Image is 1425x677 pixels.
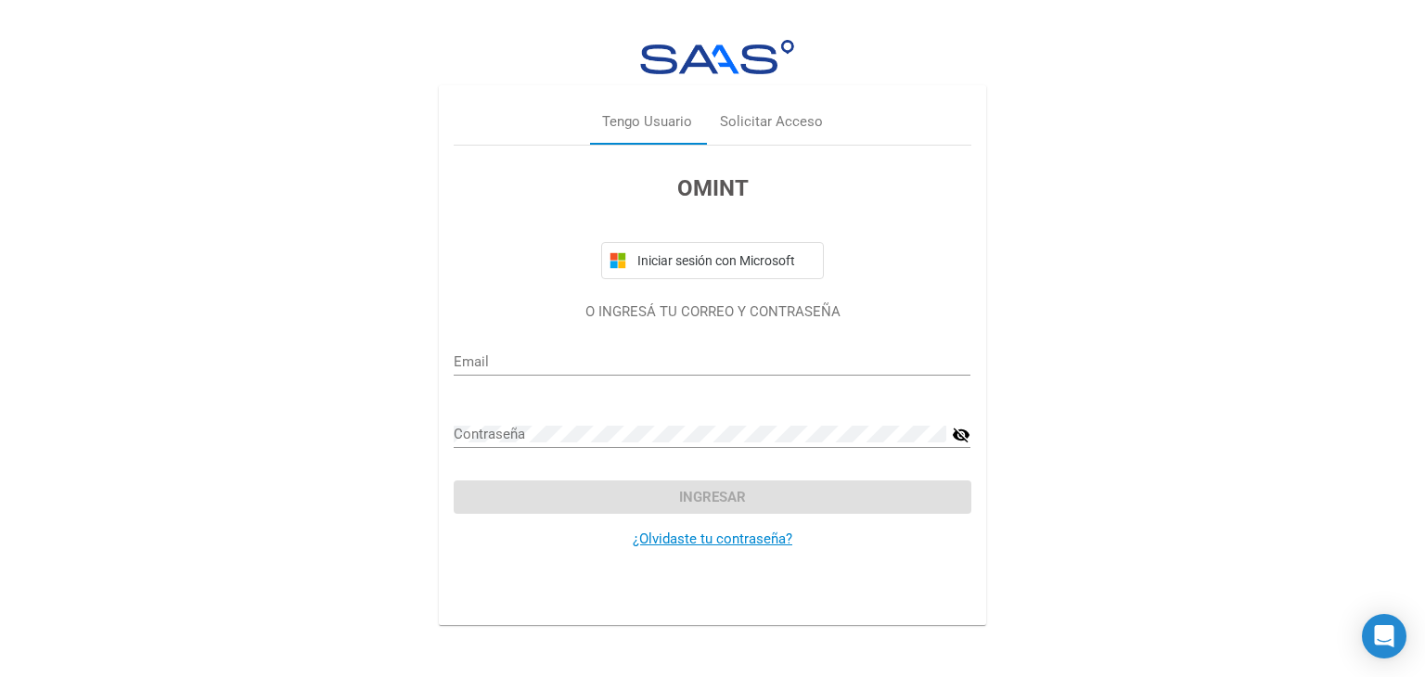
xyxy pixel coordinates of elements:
[602,112,692,134] div: Tengo Usuario
[952,424,970,446] mat-icon: visibility_off
[454,301,970,323] p: O INGRESÁ TU CORREO Y CONTRASEÑA
[454,172,970,205] h3: OMINT
[679,489,746,505] span: Ingresar
[634,253,815,268] span: Iniciar sesión con Microsoft
[601,242,824,279] button: Iniciar sesión con Microsoft
[720,112,823,134] div: Solicitar Acceso
[454,480,970,514] button: Ingresar
[1362,614,1406,658] div: Open Intercom Messenger
[633,530,792,547] a: ¿Olvidaste tu contraseña?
